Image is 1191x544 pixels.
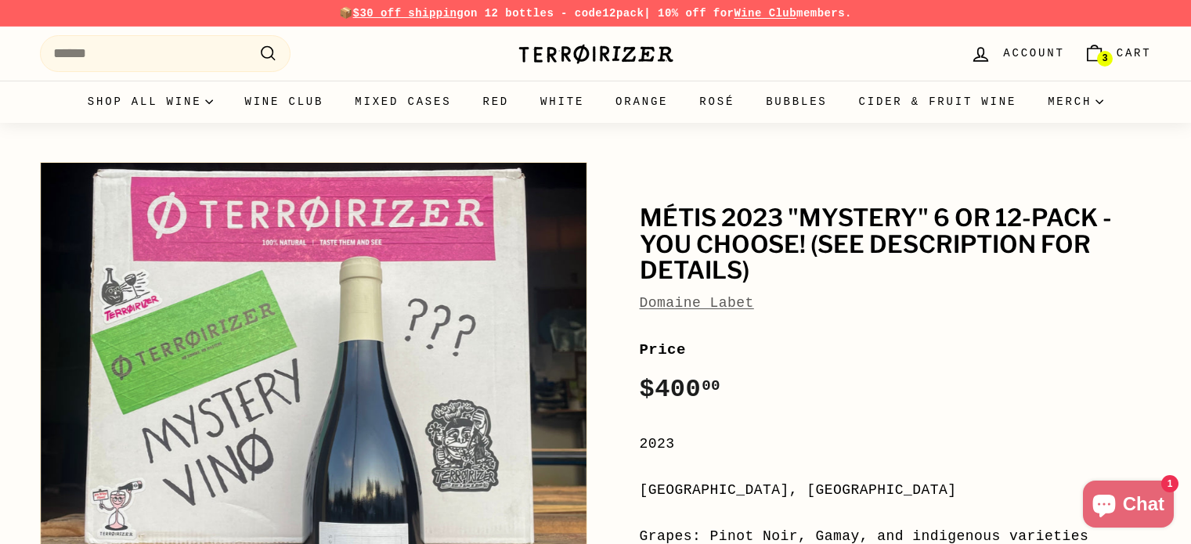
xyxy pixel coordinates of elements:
[702,377,720,394] sup: 00
[602,7,644,20] strong: 12pack
[525,81,600,123] a: White
[961,31,1074,77] a: Account
[229,81,339,123] a: Wine Club
[467,81,525,123] a: Red
[1117,45,1152,62] span: Cart
[40,5,1152,22] p: 📦 on 12 bottles - code | 10% off for members.
[1003,45,1064,62] span: Account
[353,7,464,20] span: $30 off shipping
[339,81,467,123] a: Mixed Cases
[600,81,684,123] a: Orange
[1074,31,1161,77] a: Cart
[72,81,229,123] summary: Shop all wine
[734,7,796,20] a: Wine Club
[1102,53,1107,64] span: 3
[640,479,1152,502] div: [GEOGRAPHIC_DATA], [GEOGRAPHIC_DATA]
[640,205,1152,284] h1: Métis 2023 "mystery" 6 or 12-pack - You choose! (see description for details)
[640,295,754,311] a: Domaine Labet
[750,81,843,123] a: Bubbles
[843,81,1033,123] a: Cider & Fruit Wine
[1032,81,1119,123] summary: Merch
[684,81,750,123] a: Rosé
[640,338,1152,362] label: Price
[9,81,1183,123] div: Primary
[640,433,1152,456] div: 2023
[640,375,721,404] span: $400
[1078,481,1178,531] inbox-online-store-chat: Shopify online store chat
